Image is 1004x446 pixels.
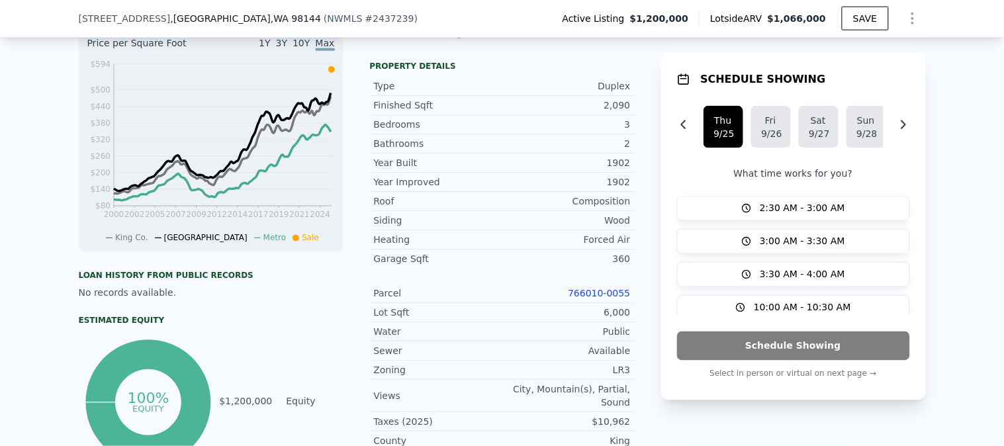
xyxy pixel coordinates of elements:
[502,118,631,131] div: 3
[714,114,733,127] div: Thu
[79,315,343,326] div: Estimated Equity
[328,13,363,24] span: NWMLS
[677,366,910,382] p: Select in person or virtual on next page →
[374,195,502,208] div: Roof
[809,114,828,127] div: Sat
[263,234,286,243] span: Metro
[502,79,631,93] div: Duplex
[502,156,631,169] div: 1902
[502,325,631,338] div: Public
[710,12,767,25] span: Lotside ARV
[124,210,144,219] tspan: 2002
[714,127,733,140] div: 9/25
[502,175,631,189] div: 1902
[899,5,926,32] button: Show Options
[218,394,273,408] td: $1,200,000
[760,235,845,248] span: 3:00 AM - 3:30 AM
[90,136,111,145] tspan: $320
[164,234,248,243] span: [GEOGRAPHIC_DATA]
[502,99,631,112] div: 2,090
[754,301,851,314] span: 10:00 AM - 10:30 AM
[90,103,111,112] tspan: $440
[79,12,171,25] span: [STREET_ADDRESS]
[502,306,631,319] div: 6,000
[751,106,791,148] button: Fri9/26
[90,85,111,95] tspan: $500
[809,127,828,140] div: 9/27
[79,270,343,281] div: Loan history from public records
[374,325,502,338] div: Water
[842,7,888,30] button: SAVE
[103,210,124,219] tspan: 2000
[90,152,111,161] tspan: $260
[760,202,845,215] span: 2:30 AM - 3:00 AM
[170,12,321,25] span: , [GEOGRAPHIC_DATA]
[502,363,631,377] div: LR3
[259,38,270,48] span: 1Y
[677,295,910,320] button: 10:00 AM - 10:30 AM
[760,268,845,281] span: 3:30 AM - 4:00 AM
[284,394,343,408] td: Equity
[502,252,631,265] div: 360
[128,390,169,406] tspan: 100%
[502,214,631,227] div: Wood
[502,233,631,246] div: Forced Air
[165,210,186,219] tspan: 2007
[563,12,630,25] span: Active Listing
[502,344,631,357] div: Available
[374,287,502,300] div: Parcel
[206,210,227,219] tspan: 2012
[374,118,502,131] div: Bedrooms
[374,363,502,377] div: Zoning
[502,195,631,208] div: Composition
[276,38,287,48] span: 3Y
[374,79,502,93] div: Type
[677,196,910,221] button: 2:30 AM - 3:00 AM
[115,234,148,243] span: King Co.
[90,60,111,69] tspan: $594
[87,36,211,58] div: Price per Square Foot
[762,114,780,127] div: Fri
[365,13,414,24] span: # 2437239
[316,38,335,51] span: Max
[145,210,165,219] tspan: 2005
[502,415,631,428] div: $10,962
[324,12,418,25] div: ( )
[374,415,502,428] div: Taxes (2025)
[677,229,910,254] button: 3:00 AM - 3:30 AM
[374,214,502,227] div: Siding
[90,185,111,195] tspan: $140
[374,156,502,169] div: Year Built
[95,202,111,211] tspan: $80
[374,233,502,246] div: Heating
[768,13,827,24] span: $1,066,000
[374,306,502,319] div: Lot Sqft
[374,252,502,265] div: Garage Sqft
[677,167,910,180] p: What time works for you?
[568,288,630,298] a: 766010-0055
[293,38,310,48] span: 10Y
[704,106,743,148] button: Thu9/25
[269,210,289,219] tspan: 2019
[502,137,631,150] div: 2
[502,382,631,409] div: City, Mountain(s), Partial, Sound
[630,12,689,25] span: $1,200,000
[857,114,876,127] div: Sun
[289,210,310,219] tspan: 2021
[248,210,268,219] tspan: 2017
[374,344,502,357] div: Sewer
[677,332,910,361] button: Schedule Showing
[90,119,111,128] tspan: $380
[762,127,780,140] div: 9/26
[310,210,330,219] tspan: 2024
[374,99,502,112] div: Finished Sqft
[677,262,910,287] button: 3:30 AM - 4:00 AM
[374,137,502,150] div: Bathrooms
[79,286,343,299] div: No records available.
[186,210,206,219] tspan: 2009
[857,127,876,140] div: 9/28
[370,61,635,71] div: Property details
[133,404,165,414] tspan: equity
[374,175,502,189] div: Year Improved
[227,210,248,219] tspan: 2014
